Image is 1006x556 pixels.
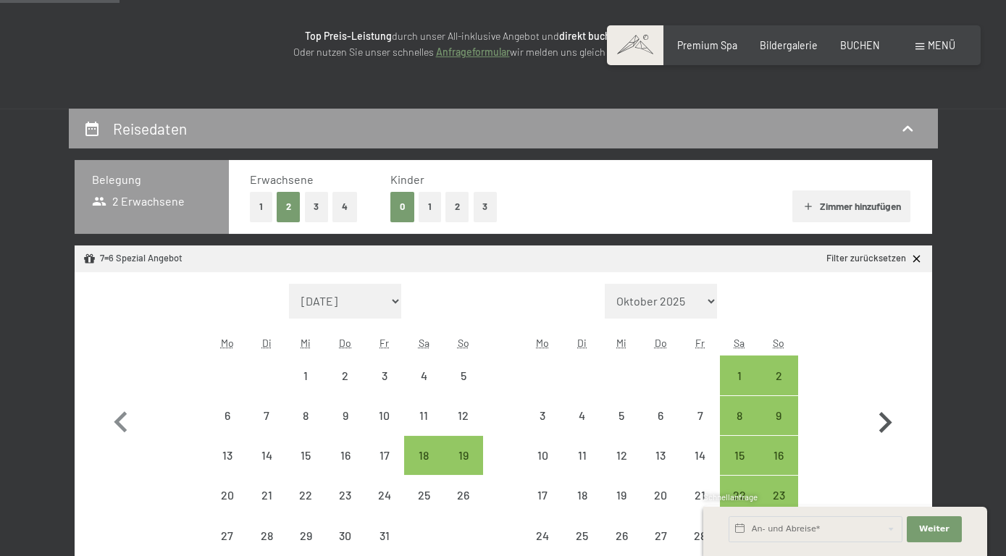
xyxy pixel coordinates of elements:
div: 10 [366,410,403,446]
div: Anreise nicht möglich [247,516,286,555]
div: 1 [288,370,324,406]
abbr: Donnerstag [339,337,351,349]
div: 3 [524,410,561,446]
div: 17 [524,489,561,526]
abbr: Donnerstag [655,337,667,349]
div: Wed Oct 29 2025 [286,516,325,555]
div: 15 [721,450,758,486]
div: 17 [366,450,403,486]
div: Mon Oct 13 2025 [208,436,247,475]
div: Sun Oct 19 2025 [443,436,482,475]
a: Anfrageformular [436,46,510,58]
div: 16 [327,450,364,486]
div: 11 [564,450,600,486]
abbr: Samstag [734,337,745,349]
strong: Top Preis-Leistung [305,30,392,42]
div: Anreise möglich [720,396,759,435]
div: 22 [721,489,758,526]
span: Erwachsene [250,172,314,186]
div: Anreise nicht möglich [523,436,562,475]
div: Sat Oct 04 2025 [404,355,443,395]
div: 19 [603,489,640,526]
a: Premium Spa [677,39,737,51]
div: Anreise nicht möglich [563,516,602,555]
div: Anreise nicht möglich [404,396,443,435]
div: Sat Nov 01 2025 [720,355,759,395]
div: 20 [209,489,246,526]
abbr: Dienstag [262,337,272,349]
div: Wed Nov 26 2025 [602,516,641,555]
div: Fri Oct 24 2025 [365,476,404,515]
div: 7 [248,410,285,446]
div: 11 [406,410,442,446]
div: Anreise nicht möglich [602,396,641,435]
div: Tue Nov 25 2025 [563,516,602,555]
div: Anreise nicht möglich [208,476,247,515]
div: 20 [642,489,679,526]
div: Fri Oct 10 2025 [365,396,404,435]
div: Anreise nicht möglich [326,355,365,395]
div: Sat Oct 25 2025 [404,476,443,515]
div: Anreise nicht möglich [523,396,562,435]
div: Anreise nicht möglich [286,516,325,555]
div: Anreise nicht möglich [326,476,365,515]
span: 2 Erwachsene [92,193,185,209]
div: 1 [721,370,758,406]
div: Mon Oct 06 2025 [208,396,247,435]
div: Anreise nicht möglich [641,436,680,475]
button: Nächster Monat [864,284,906,556]
div: Anreise nicht möglich [208,396,247,435]
a: Filter zurücksetzen [826,252,923,265]
p: durch unser All-inklusive Angebot und zum ! Oder nutzen Sie unser schnelles wir melden uns gleich... [185,28,822,61]
div: Tue Nov 04 2025 [563,396,602,435]
div: Anreise nicht möglich [641,396,680,435]
div: Anreise nicht möglich [523,476,562,515]
abbr: Sonntag [458,337,469,349]
div: 9 [327,410,364,446]
div: 8 [721,410,758,446]
div: Anreise nicht möglich [602,436,641,475]
div: Anreise nicht möglich [326,516,365,555]
button: 0 [390,192,414,222]
a: BUCHEN [840,39,880,51]
div: Anreise nicht möglich [443,396,482,435]
div: Fri Nov 21 2025 [680,476,719,515]
div: 23 [327,489,364,526]
span: Weiter [919,523,950,535]
div: 12 [445,410,481,446]
div: Anreise nicht möglich [286,476,325,515]
div: Tue Oct 28 2025 [247,516,286,555]
div: Anreise nicht möglich [641,516,680,555]
div: Anreise nicht möglich [404,355,443,395]
div: Mon Oct 27 2025 [208,516,247,555]
div: Wed Nov 19 2025 [602,476,641,515]
div: Thu Nov 27 2025 [641,516,680,555]
div: 12 [603,450,640,486]
div: 8 [288,410,324,446]
div: Wed Nov 12 2025 [602,436,641,475]
div: Anreise nicht möglich [602,476,641,515]
div: Mon Oct 20 2025 [208,476,247,515]
div: 25 [406,489,442,526]
div: Anreise nicht möglich [404,476,443,515]
div: Mon Nov 17 2025 [523,476,562,515]
div: Thu Nov 13 2025 [641,436,680,475]
div: 21 [248,489,285,526]
div: 9 [760,410,797,446]
button: 3 [305,192,329,222]
div: Anreise möglich [759,355,798,395]
div: Tue Nov 18 2025 [563,476,602,515]
abbr: Sonntag [773,337,784,349]
div: 4 [406,370,442,406]
div: Anreise nicht möglich [326,396,365,435]
div: Tue Oct 21 2025 [247,476,286,515]
div: 23 [760,489,797,526]
span: Kinder [390,172,424,186]
div: 7 [682,410,718,446]
div: Anreise nicht möglich [365,436,404,475]
div: Sat Nov 08 2025 [720,396,759,435]
div: Mon Nov 03 2025 [523,396,562,435]
span: Menü [928,39,955,51]
div: Thu Nov 06 2025 [641,396,680,435]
